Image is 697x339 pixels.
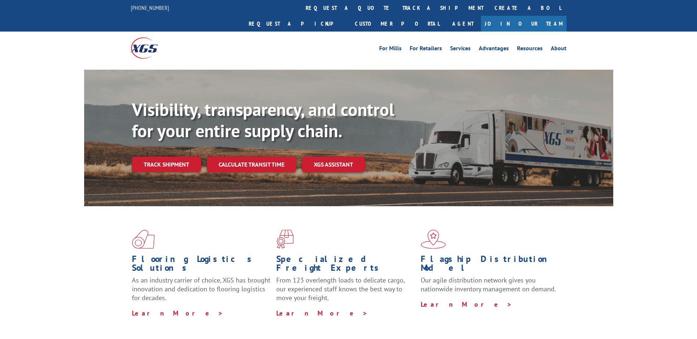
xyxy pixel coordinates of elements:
b: Visibility, transparency, and control for your entire supply chain. [132,98,394,142]
h1: Specialized Freight Experts [276,255,415,276]
a: Services [450,45,471,54]
a: Learn More > [421,300,512,309]
img: xgs-icon-flagship-distribution-model-red [421,230,446,249]
a: Learn More > [132,309,223,317]
a: XGS ASSISTANT [302,157,365,172]
a: Resources [517,45,543,54]
h1: Flagship Distribution Model [421,255,560,276]
p: From 123 overlength loads to delicate cargo, our experienced staff knows the best way to move you... [276,276,415,309]
a: Track shipment [132,157,201,172]
a: Customer Portal [349,16,445,32]
h1: Flooring Logistics Solutions [132,255,271,276]
a: Learn More > [276,309,368,317]
a: About [551,45,567,54]
a: For Mills [379,45,402,54]
img: xgs-icon-total-supply-chain-intelligence-red [132,230,155,249]
span: As an industry carrier of choice, XGS has brought innovation and dedication to flooring logistics... [132,276,270,302]
img: xgs-icon-focused-on-flooring-red [276,230,294,249]
a: Join Our Team [481,16,567,32]
a: For Retailers [410,45,442,54]
a: [PHONE_NUMBER] [131,4,169,11]
span: Our agile distribution network gives you nationwide inventory management on demand. [421,276,556,293]
a: Advantages [479,45,509,54]
a: Calculate transit time [207,157,296,172]
a: Request a pickup [243,16,349,32]
a: Agent [445,16,481,32]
